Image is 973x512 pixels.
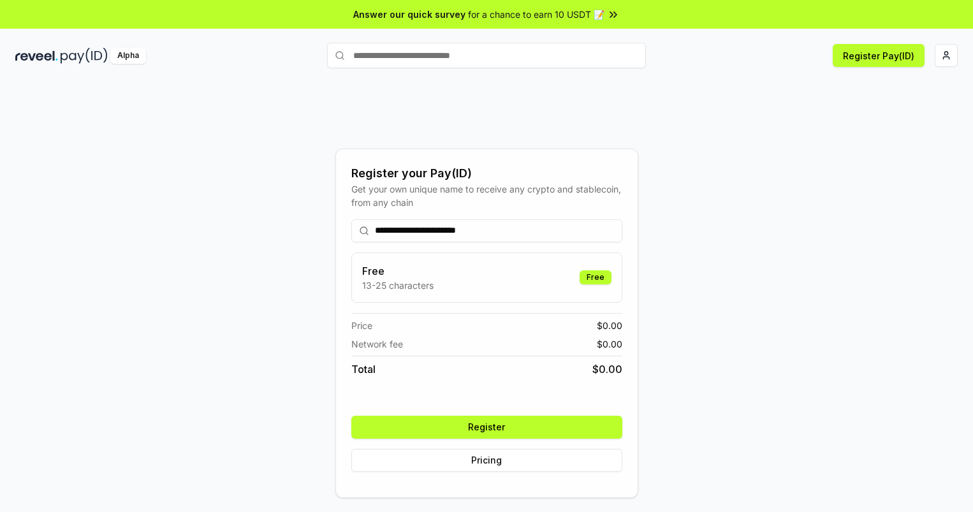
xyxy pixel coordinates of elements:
[351,319,372,332] span: Price
[468,8,604,21] span: for a chance to earn 10 USDT 📝
[110,48,146,64] div: Alpha
[351,449,622,472] button: Pricing
[15,48,58,64] img: reveel_dark
[362,263,434,279] h3: Free
[833,44,925,67] button: Register Pay(ID)
[61,48,108,64] img: pay_id
[597,337,622,351] span: $ 0.00
[362,279,434,292] p: 13-25 characters
[597,319,622,332] span: $ 0.00
[351,362,376,377] span: Total
[592,362,622,377] span: $ 0.00
[353,8,465,21] span: Answer our quick survey
[351,182,622,209] div: Get your own unique name to receive any crypto and stablecoin, from any chain
[351,337,403,351] span: Network fee
[580,270,611,284] div: Free
[351,165,622,182] div: Register your Pay(ID)
[351,416,622,439] button: Register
